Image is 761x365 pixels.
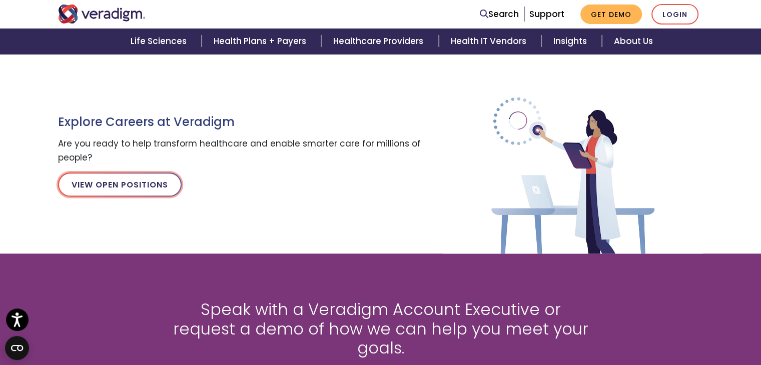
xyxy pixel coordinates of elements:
a: Healthcare Providers [321,28,438,54]
a: Health Plans + Payers [202,28,321,54]
a: Support [529,8,564,20]
a: Insights [541,28,602,54]
a: Search [480,7,519,21]
h3: Explore Careers at Veradigm [58,115,428,129]
a: Login [651,4,698,24]
a: About Us [602,28,665,54]
a: Health IT Vendors [439,28,541,54]
a: Get Demo [580,4,642,24]
img: Veradigm logo [58,4,146,23]
h2: Speak with a Veradigm Account Executive or request a demo of how we can help you meet your goals. [168,300,593,357]
p: Are you ready to help transform healthcare and enable smarter care for millions of people? [58,137,428,164]
a: View Open Positions [58,172,182,196]
button: Open CMP widget [5,336,29,360]
a: Life Sciences [119,28,202,54]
